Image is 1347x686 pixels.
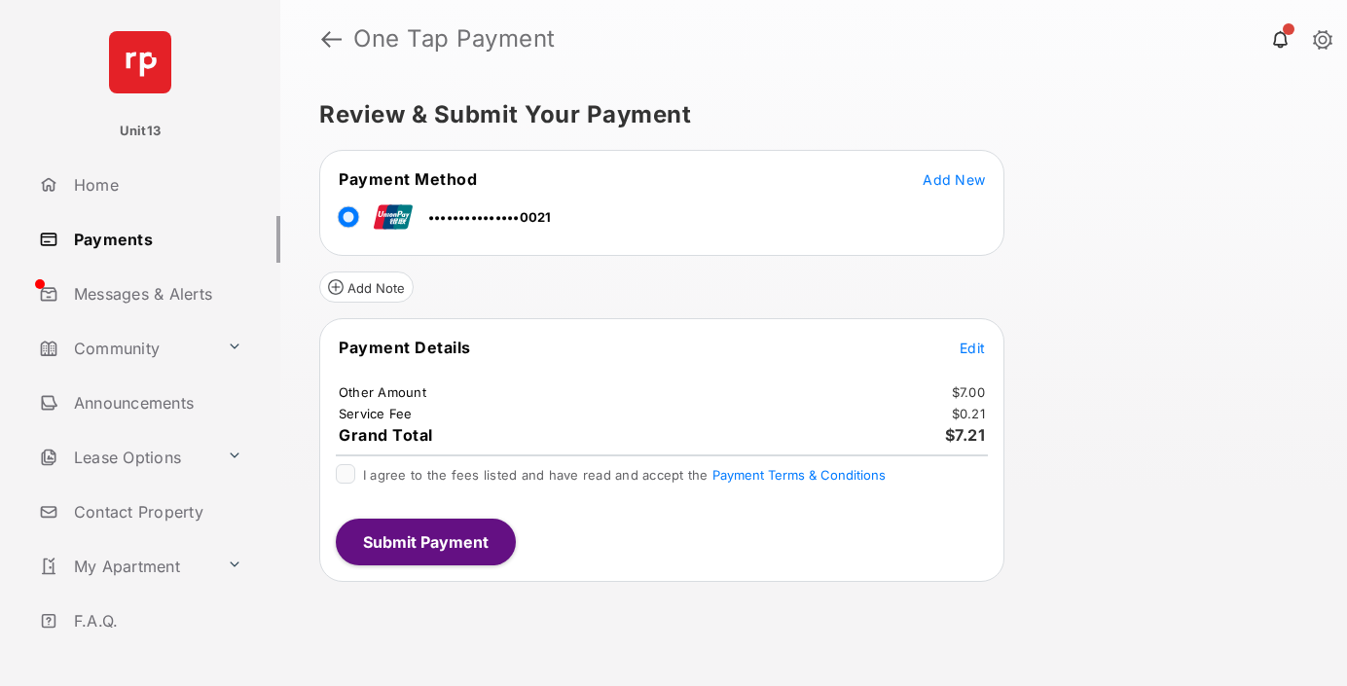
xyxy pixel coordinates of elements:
button: Add Note [319,271,414,303]
td: $0.21 [951,405,986,422]
button: I agree to the fees listed and have read and accept the [712,467,886,483]
span: Payment Details [339,338,471,357]
button: Edit [960,338,985,357]
a: F.A.Q. [31,597,280,644]
a: Messages & Alerts [31,271,280,317]
a: My Apartment [31,543,219,590]
strong: One Tap Payment [353,27,556,51]
td: Service Fee [338,405,414,422]
a: Contact Property [31,488,280,535]
span: Edit [960,340,985,356]
a: Payments [31,216,280,263]
span: Grand Total [339,425,433,445]
a: Announcements [31,379,280,426]
a: Lease Options [31,434,219,481]
span: Payment Method [339,169,477,189]
td: $7.00 [951,383,986,401]
a: Community [31,325,219,372]
span: I agree to the fees listed and have read and accept the [363,467,886,483]
img: svg+xml;base64,PHN2ZyB4bWxucz0iaHR0cDovL3d3dy53My5vcmcvMjAwMC9zdmciIHdpZHRoPSI2NCIgaGVpZ2h0PSI2NC... [109,31,171,93]
span: $7.21 [945,425,986,445]
span: Add New [923,171,985,188]
a: Home [31,162,280,208]
h5: Review & Submit Your Payment [319,103,1292,126]
p: Unit13 [120,122,162,141]
button: Add New [923,169,985,189]
td: Other Amount [338,383,427,401]
span: •••••••••••••••0021 [428,209,552,225]
button: Submit Payment [336,519,516,565]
